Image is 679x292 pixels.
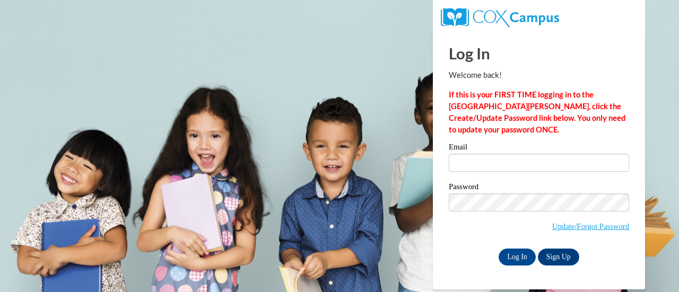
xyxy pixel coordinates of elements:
label: Password [449,183,629,193]
p: Welcome back! [449,69,629,81]
strong: If this is your FIRST TIME logging in to the [GEOGRAPHIC_DATA][PERSON_NAME], click the Create/Upd... [449,90,625,134]
img: COX Campus [441,8,559,27]
a: COX Campus [441,12,559,21]
a: Sign Up [538,249,579,266]
h1: Log In [449,42,629,64]
input: Log In [499,249,536,266]
label: Email [449,143,629,154]
a: Update/Forgot Password [552,222,629,231]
